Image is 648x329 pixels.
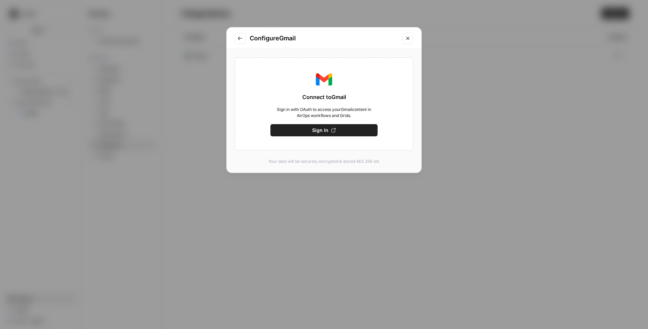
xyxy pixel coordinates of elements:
[302,93,346,101] span: Connect to Gmail
[235,33,246,44] button: Go to previous step
[270,107,378,119] span: Sign in with OAuth to access your Gmail content in AirOps workflows and Grids.
[316,71,332,88] img: Gmail
[312,127,328,134] span: Sign In
[235,158,413,164] p: Your data will be securely encrypted & stored AES 256-bit.
[402,33,413,44] button: Close modal
[270,124,378,136] button: Sign In
[250,34,398,43] h2: Configure Gmail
